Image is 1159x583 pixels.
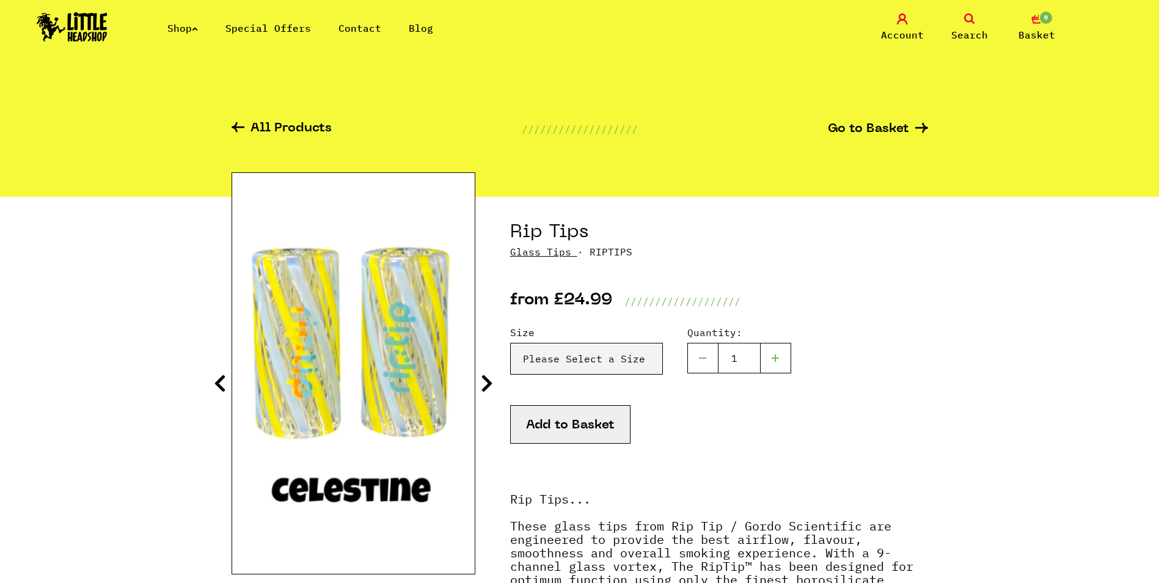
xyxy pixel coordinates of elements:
[510,325,663,340] label: Size
[951,28,988,42] span: Search
[1006,13,1067,42] a: 0 Basket
[232,222,475,525] img: Rip Tips image 1
[510,294,612,309] p: from £24.99
[510,244,928,259] p: · RIPTIPS
[828,123,928,136] a: Go to Basket
[881,28,924,42] span: Account
[939,13,1000,42] a: Search
[687,325,791,340] label: Quantity:
[1039,10,1053,25] span: 0
[1018,28,1055,42] span: Basket
[522,122,638,136] p: ///////////////////
[338,22,381,34] a: Contact
[510,405,631,444] button: Add to Basket
[510,246,571,258] a: Glass Tips
[718,343,761,373] input: 1
[37,12,108,42] img: Little Head Shop Logo
[232,122,332,136] a: All Products
[409,22,433,34] a: Blog
[225,22,311,34] a: Special Offers
[510,221,928,244] h1: Rip Tips
[167,22,198,34] a: Shop
[624,294,740,309] p: ///////////////////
